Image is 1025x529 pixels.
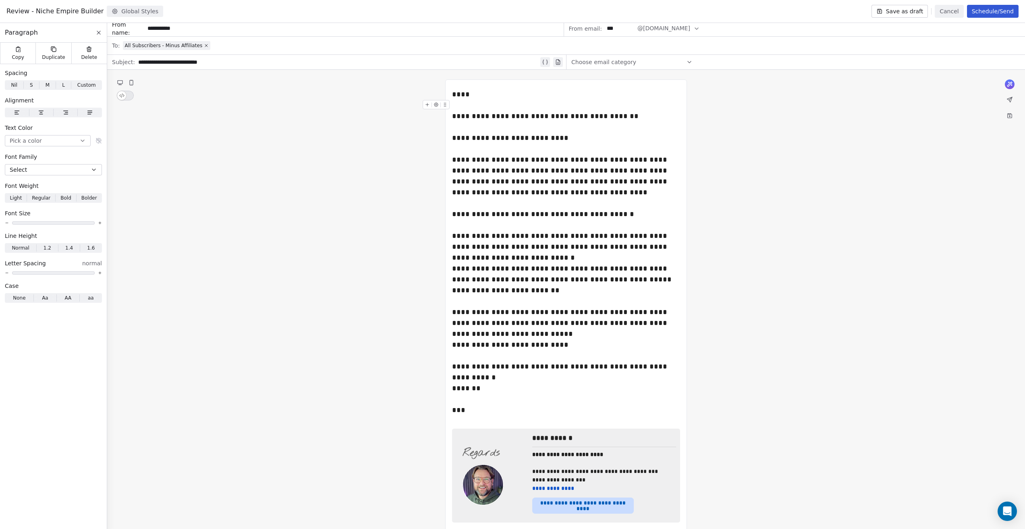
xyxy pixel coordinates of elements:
span: Choose email category [571,58,636,66]
button: Save as draft [871,5,928,18]
span: Regular [32,194,50,202]
span: From name: [112,21,144,37]
span: Paragraph [5,28,38,37]
span: normal [82,259,102,267]
span: Subject: [112,58,135,69]
button: Cancel [935,5,963,18]
span: Text Color [5,124,33,132]
span: Alignment [5,96,34,104]
span: aa [88,294,94,302]
span: Normal [12,244,29,252]
span: Light [10,194,22,202]
span: Delete [81,54,98,60]
span: Custom [77,81,96,89]
span: L [62,81,65,89]
span: Nil [11,81,17,89]
span: None [13,294,25,302]
span: Review - Niche Empire Builder [6,6,104,16]
span: S [30,81,33,89]
span: Aa [42,294,48,302]
span: Case [5,282,19,290]
button: Schedule/Send [967,5,1019,18]
span: Bolder [81,194,97,202]
button: Global Styles [107,6,163,17]
button: Pick a color [5,135,91,146]
span: Font Family [5,153,37,161]
span: @[DOMAIN_NAME] [637,24,690,33]
div: Open Intercom Messenger [998,502,1017,521]
span: Bold [60,194,71,202]
span: All Subscribers - Minus Affiliates [124,42,202,49]
span: Spacing [5,69,27,77]
span: Font Size [5,209,31,217]
span: 1.4 [65,244,73,252]
span: 1.2 [44,244,51,252]
span: AA [64,294,71,302]
span: Copy [12,54,24,60]
span: 1.6 [87,244,95,252]
span: From email: [569,25,602,33]
span: To: [112,42,120,50]
span: Letter Spacing [5,259,46,267]
span: M [46,81,50,89]
span: Select [10,166,27,174]
span: Duplicate [42,54,65,60]
span: Font Weight [5,182,39,190]
span: Line Height [5,232,37,240]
